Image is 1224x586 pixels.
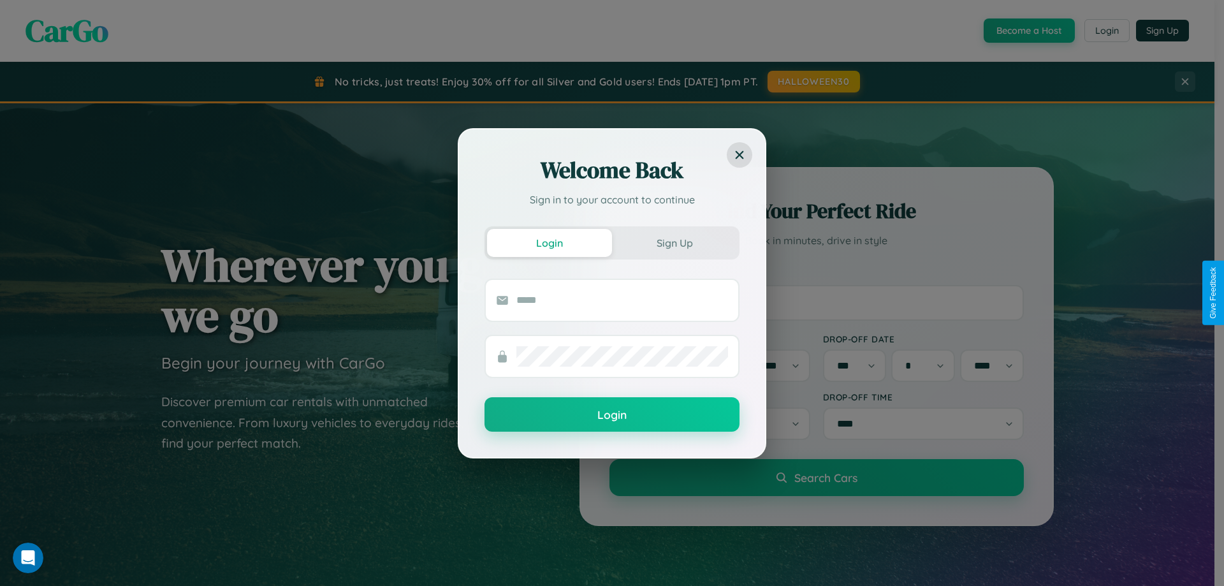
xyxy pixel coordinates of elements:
[612,229,737,257] button: Sign Up
[13,543,43,573] iframe: Intercom live chat
[1209,267,1218,319] div: Give Feedback
[487,229,612,257] button: Login
[484,155,739,186] h2: Welcome Back
[484,397,739,432] button: Login
[484,192,739,207] p: Sign in to your account to continue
